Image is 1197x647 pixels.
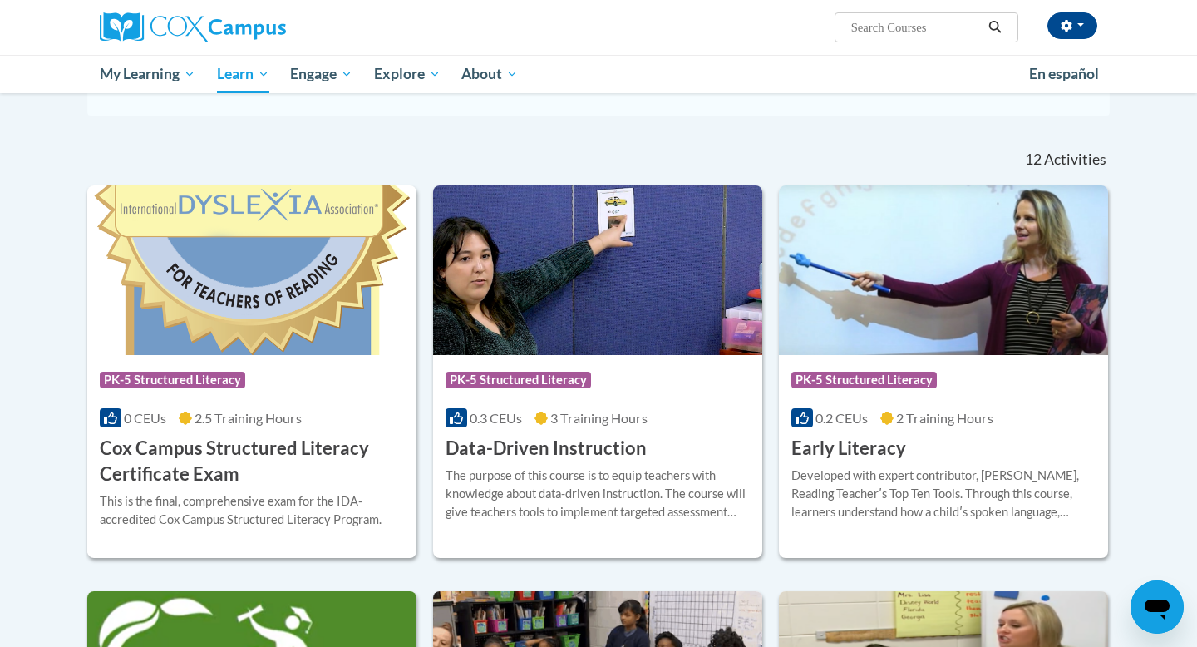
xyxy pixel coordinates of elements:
div: Developed with expert contributor, [PERSON_NAME], Reading Teacherʹs Top Ten Tools. Through this c... [791,467,1096,521]
span: PK-5 Structured Literacy [446,372,591,388]
a: My Learning [89,55,206,93]
a: Learn [206,55,280,93]
span: 2 Training Hours [896,410,993,426]
button: Account Settings [1047,12,1097,39]
span: My Learning [100,64,195,84]
img: Course Logo [87,185,416,355]
a: About [451,55,530,93]
div: Main menu [75,55,1122,93]
span: 3 Training Hours [550,410,648,426]
img: Cox Campus [100,12,286,42]
h3: Data-Driven Instruction [446,436,647,462]
a: Course LogoPK-5 Structured Literacy0 CEUs2.5 Training Hours Cox Campus Structured Literacy Certif... [87,185,416,558]
span: PK-5 Structured Literacy [791,372,937,388]
h3: Early Literacy [791,436,906,462]
a: Engage [279,55,363,93]
span: En español [1029,65,1099,82]
span: About [461,64,518,84]
span: Explore [374,64,441,84]
span: Activities [1044,151,1106,169]
img: Course Logo [779,185,1108,355]
iframe: Button to launch messaging window [1130,580,1184,634]
div: This is the final, comprehensive exam for the IDA-accredited Cox Campus Structured Literacy Program. [100,492,404,529]
a: Cox Campus [100,12,416,42]
a: Course LogoPK-5 Structured Literacy0.2 CEUs2 Training Hours Early LiteracyDeveloped with expert c... [779,185,1108,558]
h3: Cox Campus Structured Literacy Certificate Exam [100,436,404,487]
div: The purpose of this course is to equip teachers with knowledge about data-driven instruction. The... [446,467,750,521]
input: Search Courses [850,17,983,37]
span: PK-5 Structured Literacy [100,372,245,388]
img: Course Logo [433,185,762,355]
span: 2.5 Training Hours [195,410,302,426]
span: Engage [290,64,352,84]
button: Search [983,17,1007,37]
span: Learn [217,64,269,84]
a: Course LogoPK-5 Structured Literacy0.3 CEUs3 Training Hours Data-Driven InstructionThe purpose of... [433,185,762,558]
span: 12 [1025,151,1042,169]
span: 0 CEUs [124,410,166,426]
a: Explore [363,55,451,93]
a: En español [1018,57,1110,91]
span: 0.3 CEUs [470,410,522,426]
span: 0.2 CEUs [815,410,868,426]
